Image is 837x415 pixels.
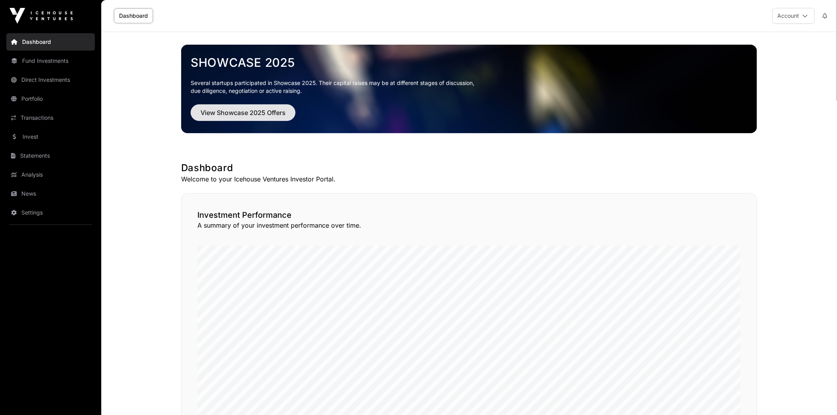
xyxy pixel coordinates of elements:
[6,33,95,51] a: Dashboard
[201,108,286,117] span: View Showcase 2025 Offers
[191,104,295,121] button: View Showcase 2025 Offers
[6,71,95,89] a: Direct Investments
[6,90,95,108] a: Portfolio
[181,45,757,133] img: Showcase 2025
[191,55,748,70] a: Showcase 2025
[6,52,95,70] a: Fund Investments
[6,185,95,202] a: News
[191,112,295,120] a: View Showcase 2025 Offers
[191,79,748,95] p: Several startups participated in Showcase 2025. Their capital raises may be at different stages o...
[6,128,95,145] a: Invest
[6,109,95,126] a: Transactions
[181,174,757,184] p: Welcome to your Icehouse Ventures Investor Portal.
[797,377,837,415] iframe: Chat Widget
[181,162,757,174] h1: Dashboard
[6,147,95,164] a: Statements
[6,166,95,183] a: Analysis
[197,221,741,230] p: A summary of your investment performance over time.
[114,8,153,23] a: Dashboard
[9,8,73,24] img: Icehouse Ventures Logo
[197,209,741,221] h2: Investment Performance
[6,204,95,221] a: Settings
[773,8,815,24] button: Account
